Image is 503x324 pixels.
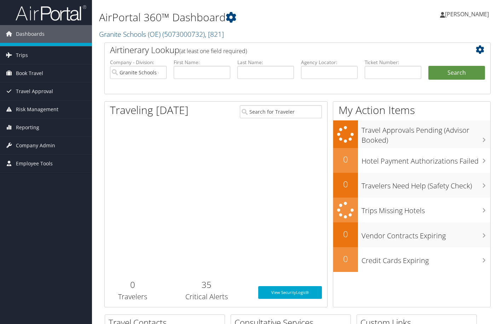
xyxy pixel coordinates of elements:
[110,59,167,66] label: Company - Division:
[162,29,205,39] span: ( 5073000732 )
[333,103,490,118] h1: My Action Items
[301,59,358,66] label: Agency Locator:
[16,46,28,64] span: Trips
[333,120,490,148] a: Travel Approvals Pending (Advisor Booked)
[333,247,490,272] a: 0Credit Cards Expiring
[333,148,490,173] a: 0Hotel Payment Authorizations Failed
[428,66,485,80] button: Search
[445,10,489,18] span: [PERSON_NAME]
[237,59,294,66] label: Last Name:
[205,29,224,39] span: , [ 821 ]
[440,4,496,25] a: [PERSON_NAME]
[174,59,230,66] label: First Name:
[240,105,322,118] input: Search for Traveler
[99,10,364,25] h1: AirPortal 360™ Dashboard
[16,5,86,21] img: airportal-logo.png
[16,101,58,118] span: Risk Management
[333,198,490,223] a: Trips Missing Hotels
[16,137,55,154] span: Company Admin
[179,47,247,55] span: (at least one field required)
[258,286,322,299] a: View SecurityLogic®
[110,279,155,291] h2: 0
[333,178,358,190] h2: 0
[166,279,248,291] h2: 35
[99,29,224,39] a: Granite Schools (OE)
[16,119,39,136] span: Reporting
[110,44,453,56] h2: Airtinerary Lookup
[16,83,53,100] span: Travel Approval
[16,64,43,82] span: Book Travel
[166,292,248,302] h3: Critical Alerts
[16,25,45,43] span: Dashboards
[362,177,490,191] h3: Travelers Need Help (Safety Check)
[362,227,490,241] h3: Vendor Contracts Expiring
[333,253,358,265] h2: 0
[110,103,189,118] h1: Traveling [DATE]
[362,252,490,266] h3: Credit Cards Expiring
[362,153,490,166] h3: Hotel Payment Authorizations Failed
[333,173,490,198] a: 0Travelers Need Help (Safety Check)
[110,292,155,302] h3: Travelers
[333,153,358,165] h2: 0
[16,155,53,172] span: Employee Tools
[362,122,490,145] h3: Travel Approvals Pending (Advisor Booked)
[365,59,421,66] label: Ticket Number:
[333,228,358,240] h2: 0
[362,202,490,216] h3: Trips Missing Hotels
[333,222,490,247] a: 0Vendor Contracts Expiring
